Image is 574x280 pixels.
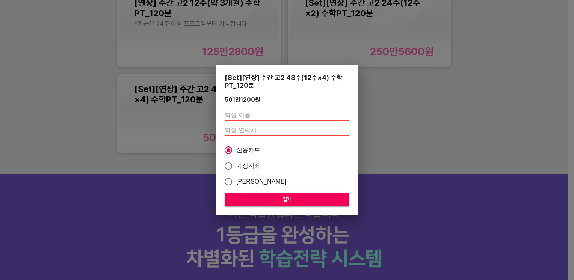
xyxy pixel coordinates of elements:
span: 신용카드 [236,146,261,155]
div: 501만1200 원 [225,96,260,103]
input: 학생 연락처 [225,124,349,136]
input: 학생 이름 [225,109,349,121]
span: [PERSON_NAME] [236,177,287,186]
div: [Set][연장] 주간 고2 48주(12주×4) 수학PT_120분 [225,74,349,89]
button: 결제 [225,193,349,206]
span: 가상계좌 [236,161,261,170]
span: 결제 [231,195,343,204]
